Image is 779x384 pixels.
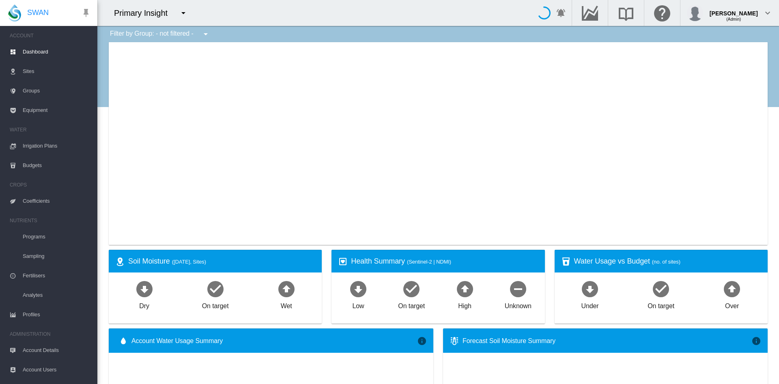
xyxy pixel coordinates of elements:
div: Primary Insight [114,7,175,19]
div: Unknown [505,298,532,311]
span: (Sentinel-2 | NDMI) [407,259,451,265]
span: SWAN [27,8,49,18]
md-icon: Click here for help [652,8,672,18]
md-icon: icon-information [751,336,761,346]
md-icon: icon-menu-down [201,29,211,39]
span: Account Water Usage Summary [131,337,417,345]
div: Dry [139,298,149,311]
md-icon: icon-arrow-down-bold-circle [135,279,154,298]
md-icon: icon-arrow-down-bold-circle [349,279,368,298]
div: On target [648,298,674,311]
md-icon: icon-pin [81,8,91,18]
md-icon: icon-checkbox-marked-circle [206,279,225,298]
md-icon: icon-arrow-up-bold-circle [455,279,475,298]
div: [PERSON_NAME] [710,6,758,14]
div: Under [581,298,599,311]
span: Sites [23,62,91,81]
span: (no. of sites) [652,259,680,265]
md-icon: icon-heart-box-outline [338,257,348,266]
span: (Admin) [726,17,741,21]
span: NUTRIENTS [10,214,91,227]
span: ACCOUNT [10,29,91,42]
md-icon: icon-menu-down [179,8,188,18]
div: High [458,298,471,311]
md-icon: icon-checkbox-marked-circle [402,279,421,298]
md-icon: icon-map-marker-radius [115,257,125,266]
div: Wet [281,298,292,311]
button: icon-menu-down [175,5,192,21]
md-icon: icon-water [118,336,128,346]
md-icon: icon-arrow-down-bold-circle [580,279,600,298]
span: Profiles [23,305,91,324]
span: WATER [10,123,91,136]
md-icon: icon-cup-water [561,257,571,266]
md-icon: icon-arrow-up-bold-circle [722,279,742,298]
span: Irrigation Plans [23,136,91,156]
div: On target [398,298,425,311]
md-icon: icon-arrow-up-bold-circle [277,279,296,298]
button: icon-menu-down [198,26,214,42]
div: Water Usage vs Budget [574,256,761,266]
div: Health Summary [351,256,538,266]
span: Equipment [23,101,91,120]
span: Coefficients [23,191,91,211]
span: Dashboard [23,42,91,62]
span: Account Details [23,341,91,360]
img: SWAN-Landscape-Logo-Colour-drop.png [8,4,21,21]
span: Budgets [23,156,91,175]
md-icon: icon-checkbox-marked-circle [651,279,671,298]
span: Analytes [23,285,91,305]
md-icon: icon-minus-circle [508,279,528,298]
span: Groups [23,81,91,101]
span: Account Users [23,360,91,380]
div: Over [725,298,739,311]
span: Fertilisers [23,266,91,285]
md-icon: Go to the Data Hub [580,8,600,18]
span: Programs [23,227,91,247]
div: Forecast Soil Moisture Summary [463,337,751,345]
button: icon-bell-ring [553,5,569,21]
div: On target [202,298,229,311]
span: ([DATE], Sites) [172,259,206,265]
md-icon: icon-bell-ring [556,8,566,18]
span: Sampling [23,247,91,266]
div: Low [352,298,364,311]
span: CROPS [10,178,91,191]
md-icon: icon-information [417,336,427,346]
div: Filter by Group: - not filtered - [104,26,216,42]
md-icon: Search the knowledge base [616,8,636,18]
span: ADMINISTRATION [10,328,91,341]
img: profile.jpg [687,5,703,21]
div: Soil Moisture [128,256,315,266]
md-icon: icon-thermometer-lines [450,336,459,346]
md-icon: icon-chevron-down [763,8,773,18]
